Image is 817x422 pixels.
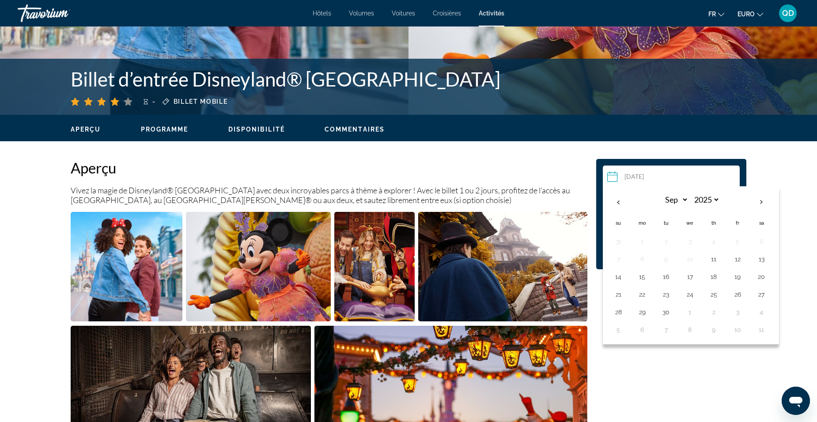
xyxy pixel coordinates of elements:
button: Day 7 [659,324,673,336]
button: Day 11 [707,253,721,265]
button: Day 6 [754,235,768,248]
button: Day 31 [611,235,625,248]
button: Day 7 [611,253,625,265]
a: Voitures [392,10,415,17]
button: Day 1 [683,306,697,318]
span: Fr [708,11,716,18]
button: Changer la langue [708,8,724,20]
button: Disponibilité [228,125,285,133]
button: Day 6 [635,324,649,336]
button: Day 9 [659,253,673,265]
span: QD [782,9,794,18]
button: Day 22 [635,288,649,301]
button: Day 10 [683,253,697,265]
a: Travorium [18,2,106,25]
button: Day 20 [754,271,768,283]
span: Aperçu [71,126,101,133]
button: Day 13 [754,253,768,265]
button: Day 5 [730,235,745,248]
button: Day 24 [683,288,697,301]
button: Day 11 [754,324,768,336]
button: Day 3 [730,306,745,318]
span: Disponibilité [228,126,285,133]
button: Day 25 [707,288,721,301]
button: Next month [749,192,773,212]
select: Select year [691,192,720,207]
button: Day 8 [635,253,649,265]
button: Ouvrir le curseur d’image en plein écran [186,211,331,322]
a: Croisières [433,10,461,17]
button: Day 3 [683,235,697,248]
button: Day 4 [754,306,768,318]
a: Volumes [349,10,374,17]
button: Day 23 [659,288,673,301]
span: - [152,98,156,105]
button: Day 29 [635,306,649,318]
span: Programme [141,126,189,133]
button: Ouvrir le curseur d’image en plein écran [418,211,587,322]
button: Day 21 [611,288,625,301]
button: Day 8 [683,324,697,336]
button: Day 28 [611,306,625,318]
button: Day 17 [683,271,697,283]
button: Day 30 [659,306,673,318]
button: Day 16 [659,271,673,283]
button: Day 10 [730,324,745,336]
p: Vivez la magie de Disneyland® [GEOGRAPHIC_DATA] avec deux incroyables parcs à thème à explorer ! ... [71,185,587,205]
button: Day 18 [707,271,721,283]
button: Day 27 [754,288,768,301]
a: Hôtels [313,10,331,17]
button: Previous month [606,192,630,212]
button: Aperçu [71,125,101,133]
button: Ouvrir le curseur d’image en plein écran [334,211,415,322]
button: Day 4 [707,235,721,248]
button: Day 9 [707,324,721,336]
button: Programme [141,125,189,133]
button: Day 12 [730,253,745,265]
button: Day 14 [611,271,625,283]
button: Commentaires [325,125,385,133]
span: Billet mobile [174,98,228,105]
button: Day 19 [730,271,745,283]
h1: Billet d’entrée Disneyland® [GEOGRAPHIC_DATA] [71,68,605,90]
span: Commentaires [325,126,385,133]
button: Changer de devise [738,8,763,20]
button: Day 5 [611,324,625,336]
h2: Aperçu [71,159,587,177]
button: Day 1 [635,235,649,248]
button: Menu utilisateur [776,4,799,23]
button: Day 2 [707,306,721,318]
select: Select month [660,192,688,207]
span: EURO [738,11,755,18]
a: Activités [479,10,504,17]
button: Day 2 [659,235,673,248]
button: Day 26 [730,288,745,301]
button: Ouvrir le curseur d’image en plein écran [71,211,182,322]
iframe: Bouton de lancement de la fenêtre de messagerie [782,387,810,415]
button: Day 15 [635,271,649,283]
